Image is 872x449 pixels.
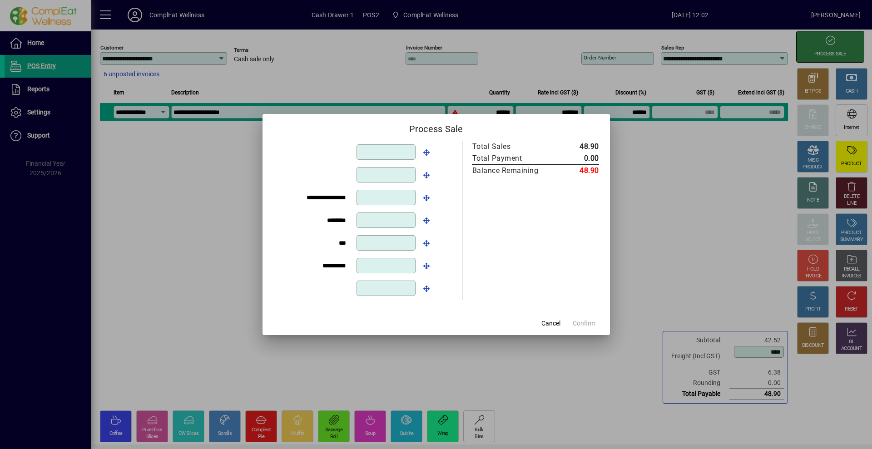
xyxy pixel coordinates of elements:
[472,165,549,176] div: Balance Remaining
[536,315,565,331] button: Cancel
[558,153,599,165] td: 0.00
[472,141,558,153] td: Total Sales
[558,141,599,153] td: 48.90
[541,319,560,328] span: Cancel
[558,165,599,177] td: 48.90
[263,114,610,140] h2: Process Sale
[472,153,558,165] td: Total Payment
